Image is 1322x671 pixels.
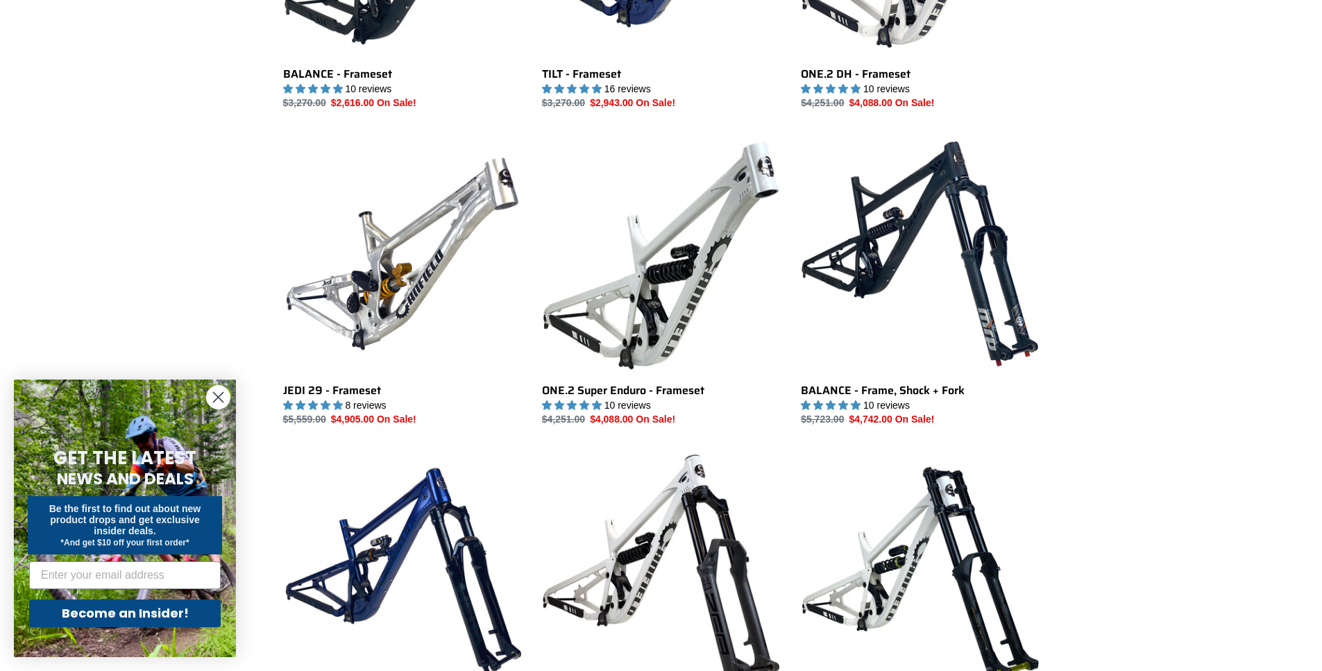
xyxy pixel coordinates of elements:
[60,538,189,547] span: *And get $10 off your first order*
[29,561,221,589] input: Enter your email address
[57,468,194,490] span: NEWS AND DEALS
[206,385,230,409] button: Close dialog
[49,503,201,536] span: Be the first to find out about new product drops and get exclusive insider deals.
[29,600,221,627] button: Become an Insider!
[53,445,196,470] span: GET THE LATEST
